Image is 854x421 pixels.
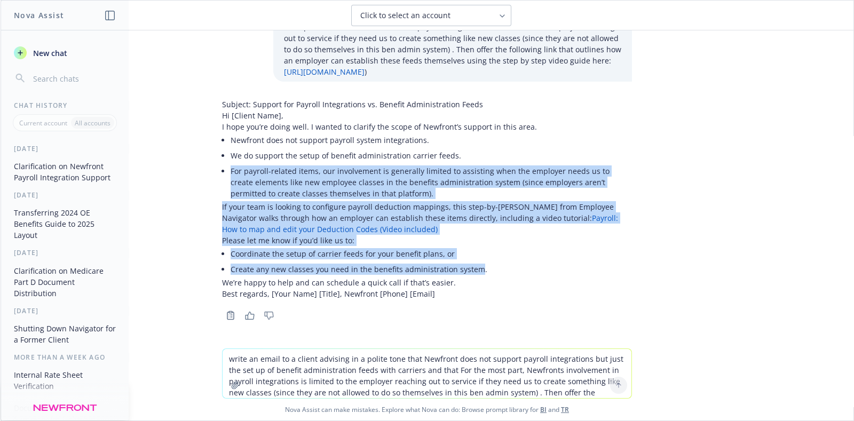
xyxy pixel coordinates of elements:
[1,306,129,315] div: [DATE]
[1,190,129,200] div: [DATE]
[1,248,129,257] div: [DATE]
[10,43,120,62] button: New chat
[222,99,632,110] p: Subject: Support for Payroll Integrations vs. Benefit Administration Feeds
[75,118,110,128] p: All accounts
[10,204,120,244] button: Transferring 2024 OE Benefits Guide to 2025 Layout
[226,311,235,320] svg: Copy to clipboard
[231,132,632,148] li: Newfront does not support payroll system integrations.
[231,246,632,261] li: Coordinate the setup of carrier feeds for your benefit plans, or
[10,320,120,348] button: Shutting Down Navigator for a Former Client
[19,118,67,128] p: Current account
[222,277,632,288] p: We’re happy to help and can schedule a quick call if that’s easier.
[222,121,632,132] p: I hope you’re doing well. I wanted to clarify the scope of Newfront’s support in this area.
[222,288,632,299] p: Best regards, [Your Name] [Title], Newfront [Phone] [Email]
[31,47,67,59] span: New chat
[284,67,365,77] a: [URL][DOMAIN_NAME]
[10,262,120,302] button: Clarification on Medicare Part D Document Distribution
[5,399,849,420] span: Nova Assist can make mistakes. Explore what Nova can do: Browse prompt library for and
[1,353,129,362] div: More than a week ago
[540,405,547,414] a: BI
[222,201,632,235] p: If your team is looking to configure payroll deduction mappings, this step-by-[PERSON_NAME] from ...
[231,148,632,163] li: We do support the setup of benefit administration carrier feeds.
[31,71,116,86] input: Search chats
[222,110,632,121] p: Hi [Client Name],
[231,163,632,201] li: For payroll-related items, our involvement is generally limited to assisting when the employer ne...
[561,405,569,414] a: TR
[1,101,129,110] div: Chat History
[360,10,450,21] span: Click to select an account
[260,308,278,323] button: Thumbs down
[222,235,632,246] p: Please let me know if you’d like us to:
[1,144,129,153] div: [DATE]
[14,10,64,21] h1: Nova Assist
[10,157,120,186] button: Clarification on Newfront Payroll Integration Support
[10,366,120,395] button: Internal Rate Sheet Verification
[231,261,632,277] li: Create any new classes you need in the benefits administration system.
[351,5,511,26] button: Click to select an account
